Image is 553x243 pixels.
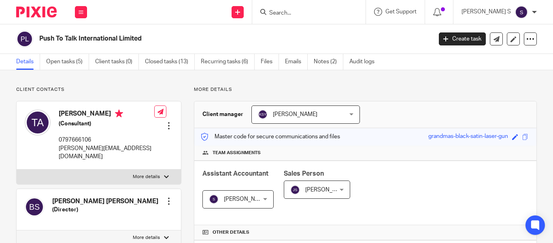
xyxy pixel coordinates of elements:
[268,10,341,17] input: Search
[261,54,279,70] a: Files
[115,110,123,118] i: Primary
[16,54,40,70] a: Details
[59,144,154,161] p: [PERSON_NAME][EMAIL_ADDRESS][DOMAIN_NAME]
[314,54,343,70] a: Notes (2)
[145,54,195,70] a: Closed tasks (13)
[16,86,181,93] p: Client contacts
[284,170,324,177] span: Sales Person
[202,170,268,177] span: Assistant Accountant
[16,30,33,47] img: svg%3E
[59,110,154,120] h4: [PERSON_NAME]
[428,132,508,142] div: grandmas-black-satin-laser-gun
[133,234,160,241] p: More details
[258,110,268,119] img: svg%3E
[209,194,219,204] img: svg%3E
[133,174,160,180] p: More details
[305,187,350,193] span: [PERSON_NAME]
[59,120,154,128] h5: (Consultant)
[200,133,340,141] p: Master code for secure communications and files
[385,9,417,15] span: Get Support
[201,54,255,70] a: Recurring tasks (6)
[52,206,158,214] h5: (Director)
[290,185,300,195] img: svg%3E
[213,229,249,236] span: Other details
[95,54,139,70] a: Client tasks (0)
[202,110,243,118] h3: Client manager
[39,34,349,43] h2: Push To Talk International Limited
[224,196,273,202] span: [PERSON_NAME] S
[462,8,511,16] p: [PERSON_NAME] S
[213,150,261,156] span: Team assignments
[285,54,308,70] a: Emails
[349,54,381,70] a: Audit logs
[46,54,89,70] a: Open tasks (5)
[25,110,51,135] img: svg%3E
[194,86,537,93] p: More details
[52,197,158,206] h4: [PERSON_NAME] [PERSON_NAME]
[515,6,528,19] img: svg%3E
[25,197,44,217] img: svg%3E
[59,136,154,144] p: 0797666106
[16,6,57,17] img: Pixie
[273,112,317,117] span: [PERSON_NAME]
[439,32,486,45] a: Create task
